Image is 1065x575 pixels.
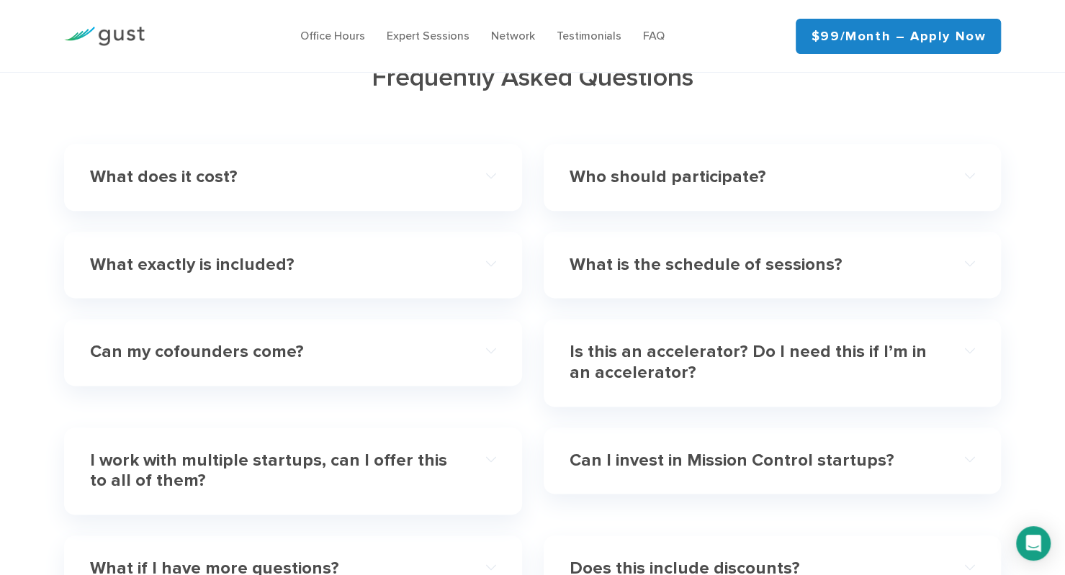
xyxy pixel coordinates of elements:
h4: What is the schedule of sessions? [570,255,935,276]
a: Testimonials [557,29,621,42]
h4: Is this an accelerator? Do I need this if I’m in an accelerator? [570,342,935,384]
a: FAQ [643,29,665,42]
div: Keywords by Traffic [159,85,243,94]
h2: Frequently Asked Questions [64,60,1001,95]
h4: What does it cost? [90,167,455,188]
img: tab_domain_overview_orange.svg [39,83,50,95]
h4: What exactly is included? [90,255,455,276]
img: Gust Logo [64,27,145,46]
a: $99/month – Apply Now [796,19,1001,54]
h4: Can I invest in Mission Control startups? [570,451,935,471]
img: logo_orange.svg [23,23,35,35]
img: website_grey.svg [23,37,35,49]
a: Network [491,29,535,42]
h4: Who should participate? [570,167,935,188]
a: Expert Sessions [387,29,469,42]
a: Office Hours [300,29,365,42]
h4: Can my cofounders come? [90,342,455,363]
div: Domain Overview [55,85,129,94]
div: Open Intercom Messenger [1016,526,1051,561]
img: tab_keywords_by_traffic_grey.svg [143,83,155,95]
div: Domain: [DOMAIN_NAME] [37,37,158,49]
h4: I work with multiple startups, can I offer this to all of them? [90,451,455,492]
div: v 4.0.25 [40,23,71,35]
